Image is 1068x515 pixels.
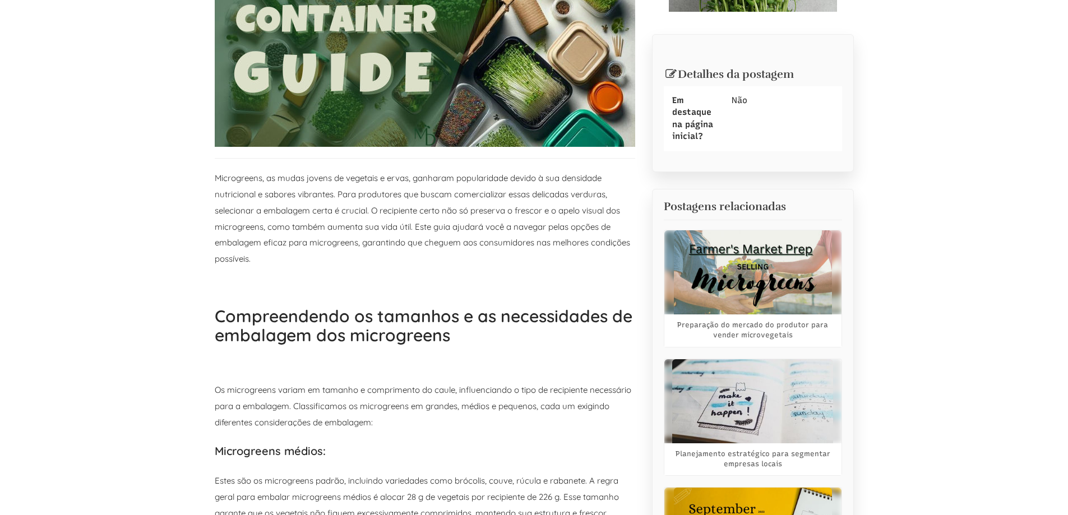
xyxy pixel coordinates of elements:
font: Postagens relacionadas [664,199,786,214]
font: Os microgreens variam em tamanho e comprimento do caule, influenciando o tipo de recipiente neces... [215,384,631,428]
font: Planejamento estratégico para segmentar empresas locais [676,449,830,468]
font: Preparação do mercado do produtor para vender microvegetais [677,321,828,339]
font: Detalhes da postagem [678,67,794,81]
a: Planejamento estratégico para segmentar empresas locais [670,449,836,469]
img: Preparação do mercado do produtor para vender microvegetais [674,230,832,314]
font: Compreendendo os tamanhos e as necessidades de embalagem dos microgreens [215,305,632,346]
font: Microgreens médios: [215,444,326,458]
img: Planejamento estratégico para segmentar empresas locais [672,359,833,443]
font: Microgreens, as mudas jovens de vegetais e ervas, ganharam popularidade devido à sua densidade nu... [215,173,630,264]
font: Não [732,95,747,105]
a: Preparação do mercado do produtor para vender microvegetais [670,320,836,340]
font: Em destaque na página inicial? [672,95,713,141]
